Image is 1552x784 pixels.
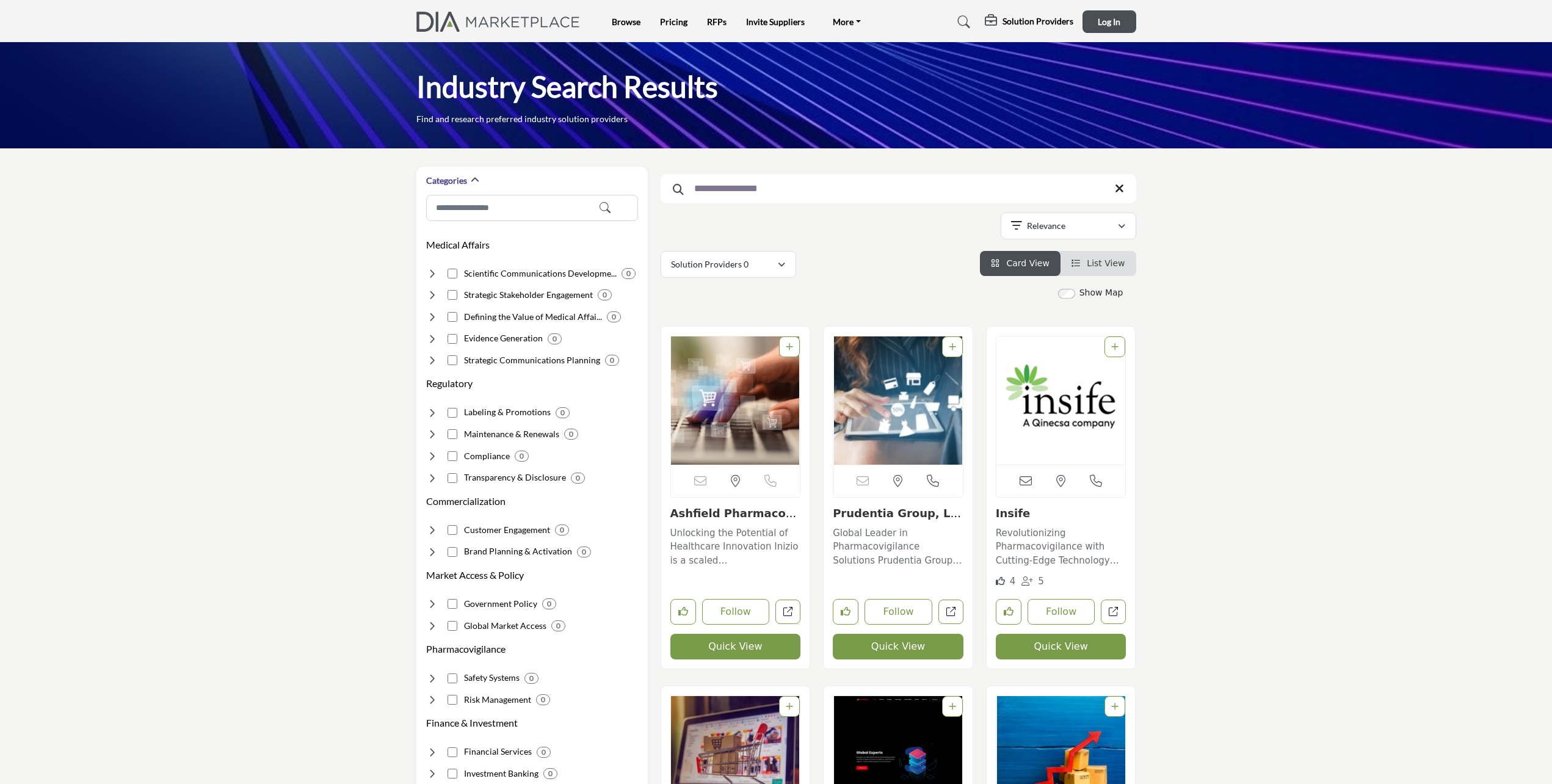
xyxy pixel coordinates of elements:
p: Find and research preferred industry solution providers [416,113,628,125]
div: 0 Results For Labeling & Promotions [556,407,570,418]
button: Commercialization [426,494,506,509]
span: List View [1087,258,1125,268]
div: 0 Results For Customer Engagement [555,524,569,535]
div: 0 Results For Safety Systems [524,673,538,684]
h4: Evidence Generation: Research to support clinical and economic value claims. [464,332,543,344]
input: Select Strategic Stakeholder Engagement checkbox [448,290,457,300]
input: Select Customer Engagement checkbox [448,525,457,535]
p: Global Leader in Pharmacovigilance Solutions Prudentia Group provides industry-leading pharmacovi... [833,526,963,568]
div: 0 Results For Transparency & Disclosure [571,473,585,484]
b: 0 [582,548,586,556]
img: Prudentia Group, LLC [833,336,963,465]
span: 4 [1010,576,1016,587]
input: Select Risk Management checkbox [448,695,457,705]
h1: Industry Search Results [416,68,718,106]
input: Select Scientific Communications Development checkbox [448,269,457,278]
a: Prudentia Group, LLC... [833,507,961,533]
div: 0 Results For Financial Services [537,747,551,758]
h4: Risk Management: Detecting, evaluating and communicating product risks. [464,694,531,706]
h4: Maintenance & Renewals: Maintaining marketing authorizations and safety reporting. [464,428,559,440]
input: Select Safety Systems checkbox [448,673,457,683]
button: Medical Affairs [426,238,490,252]
input: Select Labeling & Promotions checkbox [448,408,457,418]
h4: Transparency & Disclosure: Transparency & Disclosure [464,471,566,484]
i: Likes [996,576,1005,586]
input: Select Defining the Value of Medical Affairs checkbox [448,312,457,322]
img: Ashfield Pharmacovigilance [671,336,800,465]
b: 0 [547,600,551,608]
div: 0 Results For Scientific Communications Development [622,268,636,279]
h4: Scientific Communications Development: Creating scientific content showcasing clinical evidence. [464,267,617,280]
div: 0 Results For Compliance [515,451,529,462]
a: Open Listing in new tab [996,336,1126,465]
a: Add To List [1111,342,1119,352]
b: 0 [520,452,524,460]
h3: Ashfield Pharmacovigilance [670,507,801,520]
h4: Financial Services: Enabling enterprise fiscal planning, reporting and controls. [464,746,532,758]
div: 0 Results For Global Market Access [551,620,565,631]
input: Select Investment Banking checkbox [448,769,457,779]
button: Market Access & Policy [426,568,524,583]
a: Open ashfield-pharmacovigilance in new tab [775,600,800,625]
h4: Investment Banking: Providing deal structuring and financing advisory services. [464,768,538,780]
b: 0 [612,313,616,321]
button: Follow [702,599,770,625]
input: Select Transparency & Disclosure checkbox [448,473,457,483]
span: Card View [1006,258,1049,268]
button: Quick View [833,634,963,659]
a: Revolutionizing Pharmacovigilance with Cutting-Edge Technology Insife is a leading provider of ph... [996,523,1126,568]
a: Open Listing in new tab [833,336,963,465]
div: 0 Results For Government Policy [542,598,556,609]
b: 0 [553,335,557,343]
h3: Regulatory [426,376,473,391]
a: Add To List [949,702,956,711]
input: Select Maintenance & Renewals checkbox [448,429,457,439]
button: Follow [865,599,932,625]
a: Add To List [786,342,793,352]
a: Open Listing in new tab [671,336,800,465]
div: 0 Results For Investment Banking [543,768,557,779]
p: Relevance [1027,220,1065,232]
button: Quick View [996,634,1126,659]
h4: Strategic Communications Planning: Developing publication plans demonstrating product benefits an... [464,354,600,366]
a: View List [1072,258,1125,268]
input: Search Keyword [661,174,1136,203]
h3: Prudentia Group, LLC [833,507,963,520]
b: 0 [541,695,545,704]
input: Select Government Policy checkbox [448,599,457,609]
button: Pharmacovigilance [426,642,506,656]
button: Like listing [996,599,1021,625]
span: 5 [1038,576,1044,587]
button: Like listing [833,599,858,625]
span: Log In [1098,16,1120,27]
div: 0 Results For Maintenance & Renewals [564,429,578,440]
button: Quick View [670,634,801,659]
h4: Customer Engagement: Understanding and optimizing patient experience across channels. [464,524,550,536]
b: 0 [560,526,564,534]
h5: Solution Providers [1003,16,1073,27]
b: 0 [626,269,631,278]
li: Card View [980,251,1061,276]
div: 0 Results For Strategic Stakeholder Engagement [598,289,612,300]
h4: Government Policy: Monitoring and influencing drug-related public policy. [464,598,537,610]
div: Solution Providers [985,15,1073,29]
input: Select Strategic Communications Planning checkbox [448,355,457,365]
div: 0 Results For Defining the Value of Medical Affairs [607,311,621,322]
input: Select Brand Planning & Activation checkbox [448,547,457,557]
a: Ashfield Pharmacovig... [670,507,797,533]
a: View Card [991,258,1050,268]
input: Select Global Market Access checkbox [448,621,457,631]
input: Select Compliance checkbox [448,451,457,461]
a: Unlocking the Potential of Healthcare Innovation Inizio is a scaled commercialization platform th... [670,523,801,568]
h4: Defining the Value of Medical Affairs [464,311,602,323]
div: 0 Results For Strategic Communications Planning [605,355,619,366]
h4: Labeling & Promotions: Determining safe product use specifications and claims. [464,406,551,418]
p: Unlocking the Potential of Healthcare Innovation Inizio is a scaled commercialization platform th... [670,526,801,568]
a: Search [946,12,978,32]
div: 0 Results For Brand Planning & Activation [577,546,591,557]
a: Pricing [660,16,687,27]
label: Show Map [1079,286,1123,299]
